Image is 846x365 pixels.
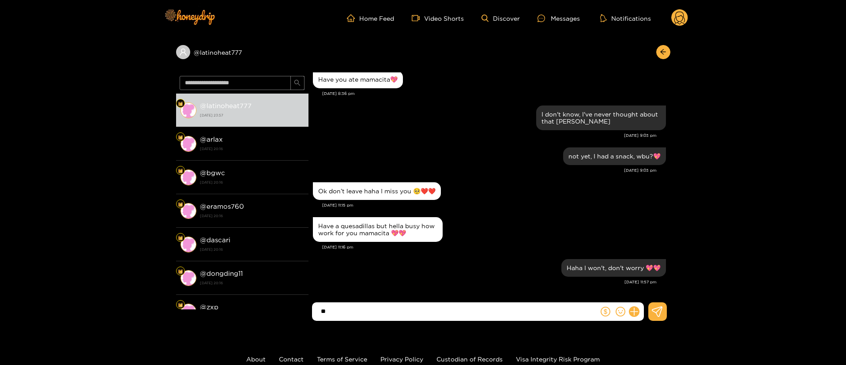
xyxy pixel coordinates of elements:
[178,202,183,207] img: Fan Level
[412,14,424,22] span: video-camera
[180,237,196,252] img: conversation
[200,135,223,143] strong: @ arlax
[599,305,612,318] button: dollar
[318,222,437,237] div: Have a quesadillas but hella busy how work for you mamacita 💖💖
[568,153,661,160] div: not yet, I had a snack, wbu?💖
[322,90,666,97] div: [DATE] 8:36 pm
[616,307,625,316] span: smile
[246,356,266,362] a: About
[178,235,183,241] img: Fan Level
[200,279,304,287] strong: [DATE] 20:16
[200,102,252,109] strong: @ latinoheat777
[313,217,443,242] div: Sep. 17, 11:16 pm
[180,203,196,219] img: conversation
[200,236,230,244] strong: @ dascari
[180,169,196,185] img: conversation
[412,14,464,22] a: Video Shorts
[200,212,304,220] strong: [DATE] 20:16
[536,105,666,130] div: Sep. 17, 9:03 pm
[178,101,183,106] img: Fan Level
[313,132,657,139] div: [DATE] 9:03 pm
[200,303,218,311] strong: @ zxp
[561,259,666,277] div: Sep. 17, 11:57 pm
[656,45,670,59] button: arrow-left
[598,14,654,23] button: Notifications
[176,45,308,59] div: @latinoheat777
[178,168,183,173] img: Fan Level
[318,76,398,83] div: Have you ate mamacita💖
[563,147,666,165] div: Sep. 17, 9:03 pm
[179,48,187,56] span: user
[180,136,196,152] img: conversation
[180,270,196,286] img: conversation
[436,356,503,362] a: Custodian of Records
[200,111,304,119] strong: [DATE] 23:57
[200,203,244,210] strong: @ eramos760
[567,264,661,271] div: Haha I won't, don't worry 💖💖
[178,269,183,274] img: Fan Level
[601,307,610,316] span: dollar
[200,145,304,153] strong: [DATE] 20:16
[538,13,580,23] div: Messages
[313,182,441,200] div: Sep. 17, 11:15 pm
[660,49,666,56] span: arrow-left
[180,102,196,118] img: conversation
[200,270,243,277] strong: @ dongding11
[318,188,436,195] div: Ok don’t leave haha I miss you 🥺❤️❤️
[200,178,304,186] strong: [DATE] 20:16
[313,167,657,173] div: [DATE] 9:03 pm
[347,14,359,22] span: home
[178,135,183,140] img: Fan Level
[279,356,304,362] a: Contact
[178,302,183,308] img: Fan Level
[380,356,423,362] a: Privacy Policy
[313,71,403,88] div: Sep. 17, 8:36 pm
[180,304,196,320] img: conversation
[481,15,520,22] a: Discover
[541,111,661,125] div: I don't know, I've never thought about that [PERSON_NAME]
[294,79,301,87] span: search
[322,202,666,208] div: [DATE] 11:15 pm
[290,76,305,90] button: search
[347,14,394,22] a: Home Feed
[516,356,600,362] a: Visa Integrity Risk Program
[317,356,367,362] a: Terms of Service
[200,245,304,253] strong: [DATE] 20:16
[313,279,657,285] div: [DATE] 11:57 pm
[322,244,666,250] div: [DATE] 11:16 pm
[200,169,225,177] strong: @ bgwc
